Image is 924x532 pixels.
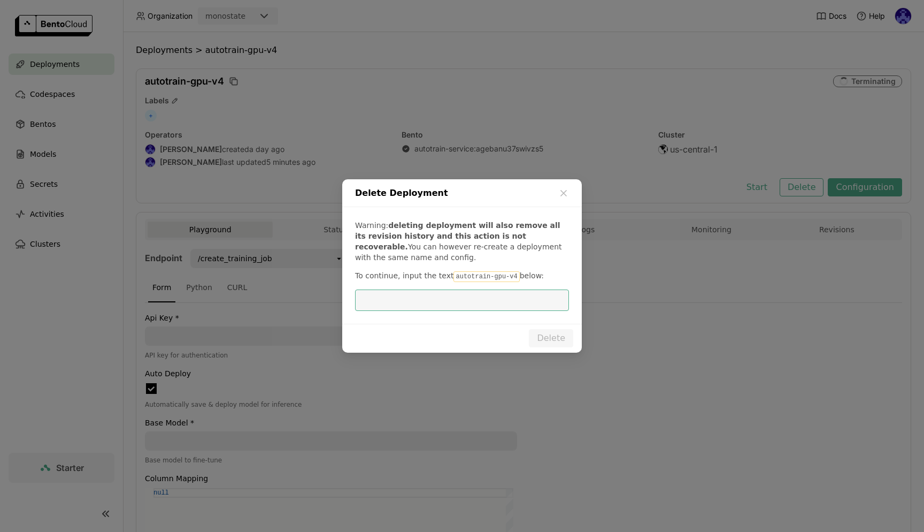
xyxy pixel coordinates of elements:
span: You can however re-create a deployment with the same name and config. [355,242,562,262]
button: Delete [529,329,573,347]
span: below: [520,271,544,280]
b: deleting deployment will also remove all its revision history and this action is not recoverable. [355,221,560,251]
div: dialog [342,179,582,353]
div: Delete Deployment [342,179,582,207]
span: To continue, input the text [355,271,453,280]
code: autotrain-gpu-v4 [453,271,519,282]
span: Warning: [355,221,388,230]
